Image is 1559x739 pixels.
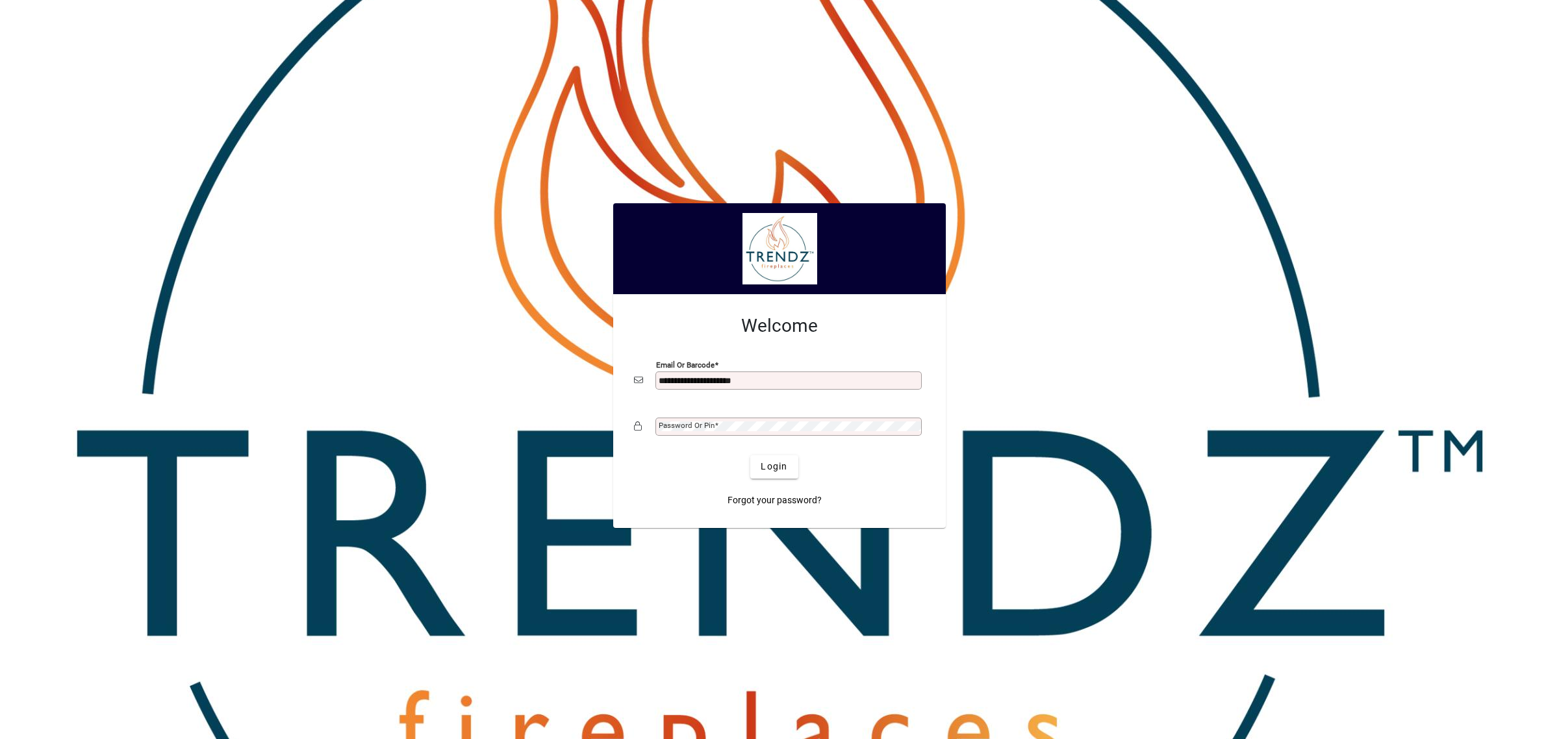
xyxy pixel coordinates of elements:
span: Login [761,460,787,473]
button: Login [750,455,798,479]
mat-label: Password or Pin [659,421,715,430]
mat-label: Email or Barcode [656,360,715,369]
span: Forgot your password? [728,494,822,507]
h2: Welcome [634,315,925,337]
a: Forgot your password? [722,489,827,512]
